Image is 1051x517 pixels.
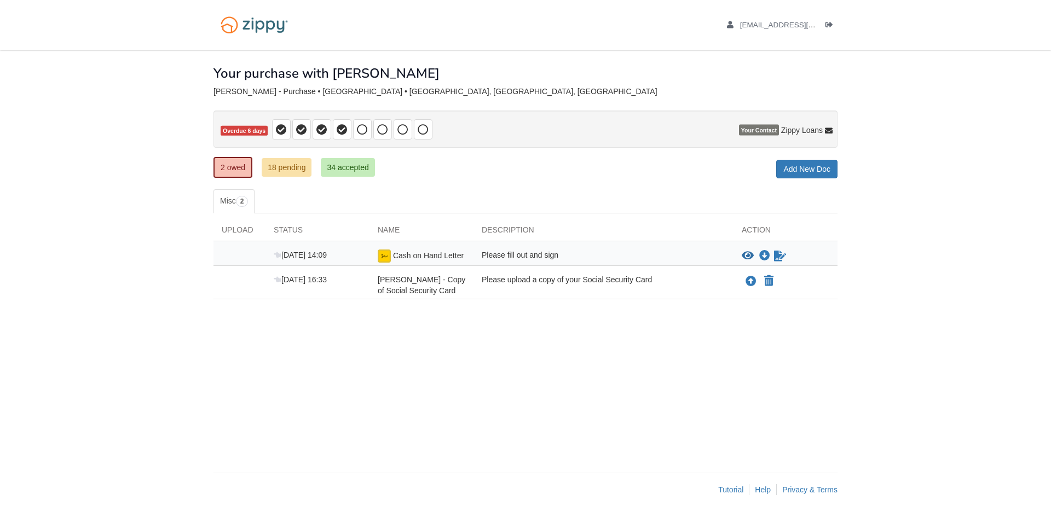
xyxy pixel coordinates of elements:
a: Misc [213,189,255,213]
span: Cash on Hand Letter [393,251,464,260]
button: Upload Jacob Serres - Copy of Social Security Card [744,274,758,288]
button: View Cash on Hand Letter [742,251,754,262]
div: [PERSON_NAME] - Purchase • [GEOGRAPHIC_DATA] • [GEOGRAPHIC_DATA], [GEOGRAPHIC_DATA], [GEOGRAPHIC_... [213,87,838,96]
img: Ready for you to esign [378,249,391,263]
a: 18 pending [262,158,311,177]
h1: Your purchase with [PERSON_NAME] [213,66,440,80]
span: [DATE] 14:09 [274,251,327,259]
div: Please fill out and sign [473,249,734,263]
a: Privacy & Terms [782,485,838,494]
button: Declare Jacob Serres - Copy of Social Security Card not applicable [763,275,775,288]
a: Download Cash on Hand Letter [759,252,770,260]
div: Status [265,224,369,241]
a: Help [755,485,771,494]
a: Tutorial [718,485,743,494]
div: Name [369,224,473,241]
div: Description [473,224,734,241]
span: Your Contact [739,125,779,136]
a: edit profile [727,21,865,32]
span: Zippy Loans [781,125,823,136]
div: Please upload a copy of your Social Security Card [473,274,734,296]
a: Add New Doc [776,160,838,178]
span: [PERSON_NAME] - Copy of Social Security Card [378,275,465,295]
img: Logo [213,11,295,39]
a: Log out [825,21,838,32]
span: fabylopez94@gmail.com [740,21,865,29]
a: 2 owed [213,157,252,178]
span: [DATE] 16:33 [274,275,327,284]
a: 34 accepted [321,158,374,177]
a: Sign Form [773,249,787,263]
div: Action [734,224,838,241]
span: 2 [236,196,249,207]
div: Upload [213,224,265,241]
span: Overdue 6 days [221,126,268,136]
